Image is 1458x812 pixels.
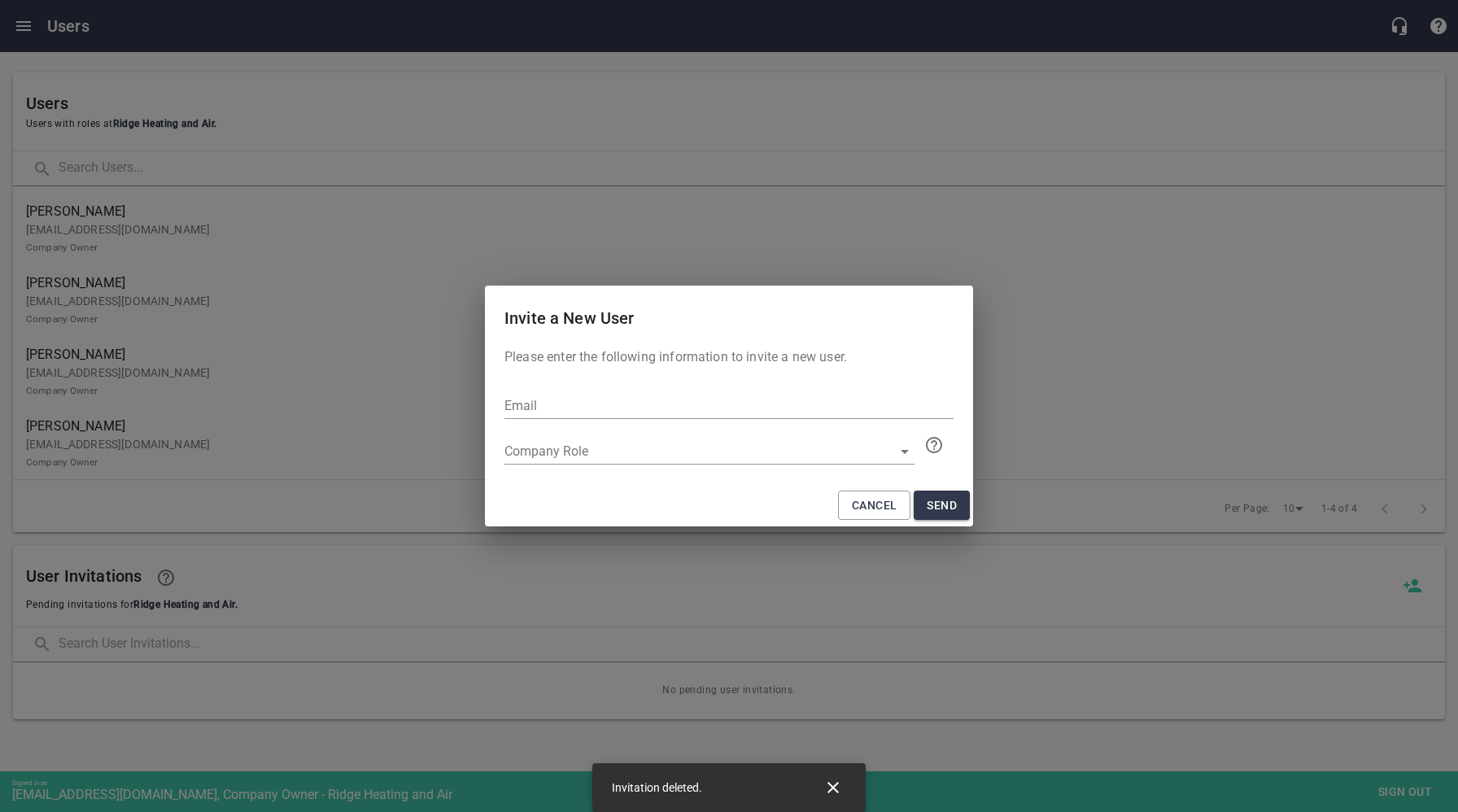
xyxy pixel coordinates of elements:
span: Invitation deleted. [612,781,702,794]
button: Cancel [838,491,910,521]
p: Please enter the following information to invite a new user. [504,347,954,367]
a: Learn about the different roles in GoBoost [915,426,954,465]
span: Cancel [852,495,897,516]
span: Send [927,495,957,516]
button: Close [814,768,853,807]
button: Send [914,491,970,521]
h6: Invite a New User [504,305,954,331]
